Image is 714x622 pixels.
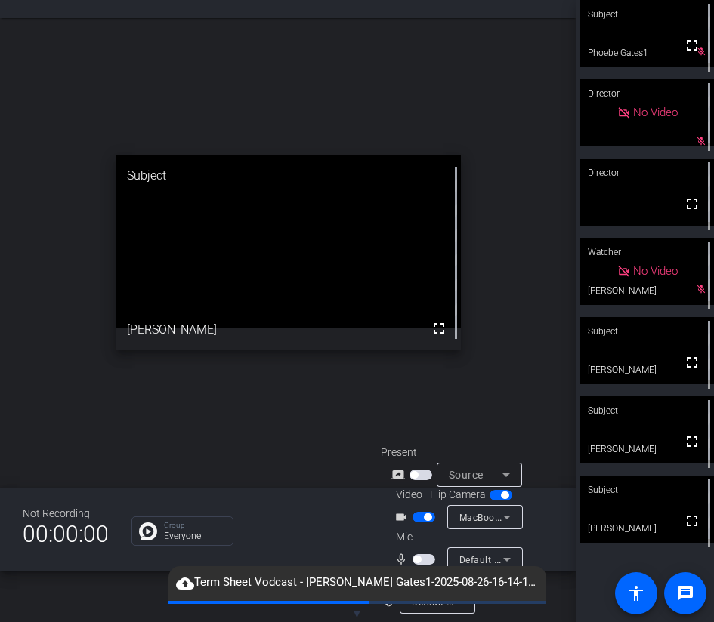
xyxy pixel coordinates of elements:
[683,433,701,451] mat-icon: fullscreen
[683,195,701,213] mat-icon: fullscreen
[633,264,678,278] span: No Video
[627,584,645,602] mat-icon: accessibility
[580,238,714,266] div: Watcher
[459,553,651,565] span: Default - MacBook Air Microphone (Built-in)
[683,353,701,371] mat-icon: fullscreen
[580,396,714,425] div: Subject
[394,550,413,568] mat-icon: mic_none
[139,522,157,540] img: Chat Icon
[580,79,714,108] div: Director
[23,506,109,522] div: Not Recording
[430,319,448,337] mat-icon: fullscreen
[176,574,194,593] mat-icon: cloud_upload
[116,155,462,196] div: Subject
[580,159,714,187] div: Director
[633,106,678,119] span: No Video
[396,487,422,503] span: Video
[580,476,714,504] div: Subject
[391,466,410,484] mat-icon: screen_share_outline
[351,607,363,620] span: ▼
[394,508,413,526] mat-icon: videocam_outline
[164,531,225,540] p: Everyone
[683,512,701,530] mat-icon: fullscreen
[164,522,225,529] p: Group
[381,445,532,460] div: Present
[168,574,546,592] span: Term Sheet Vodcast - [PERSON_NAME] Gates1-2025-08-26-16-14-15-037-3.webm
[23,516,109,553] span: 00:00:00
[381,529,532,545] div: Mic
[459,511,610,523] span: MacBook Air Camera (0000:0001)
[676,584,694,602] mat-icon: message
[449,469,484,481] span: Source
[412,596,591,608] span: Default - MacBook Air Speakers (Built-in)
[430,487,486,503] span: Flip Camera
[580,317,714,346] div: Subject
[683,36,701,54] mat-icon: fullscreen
